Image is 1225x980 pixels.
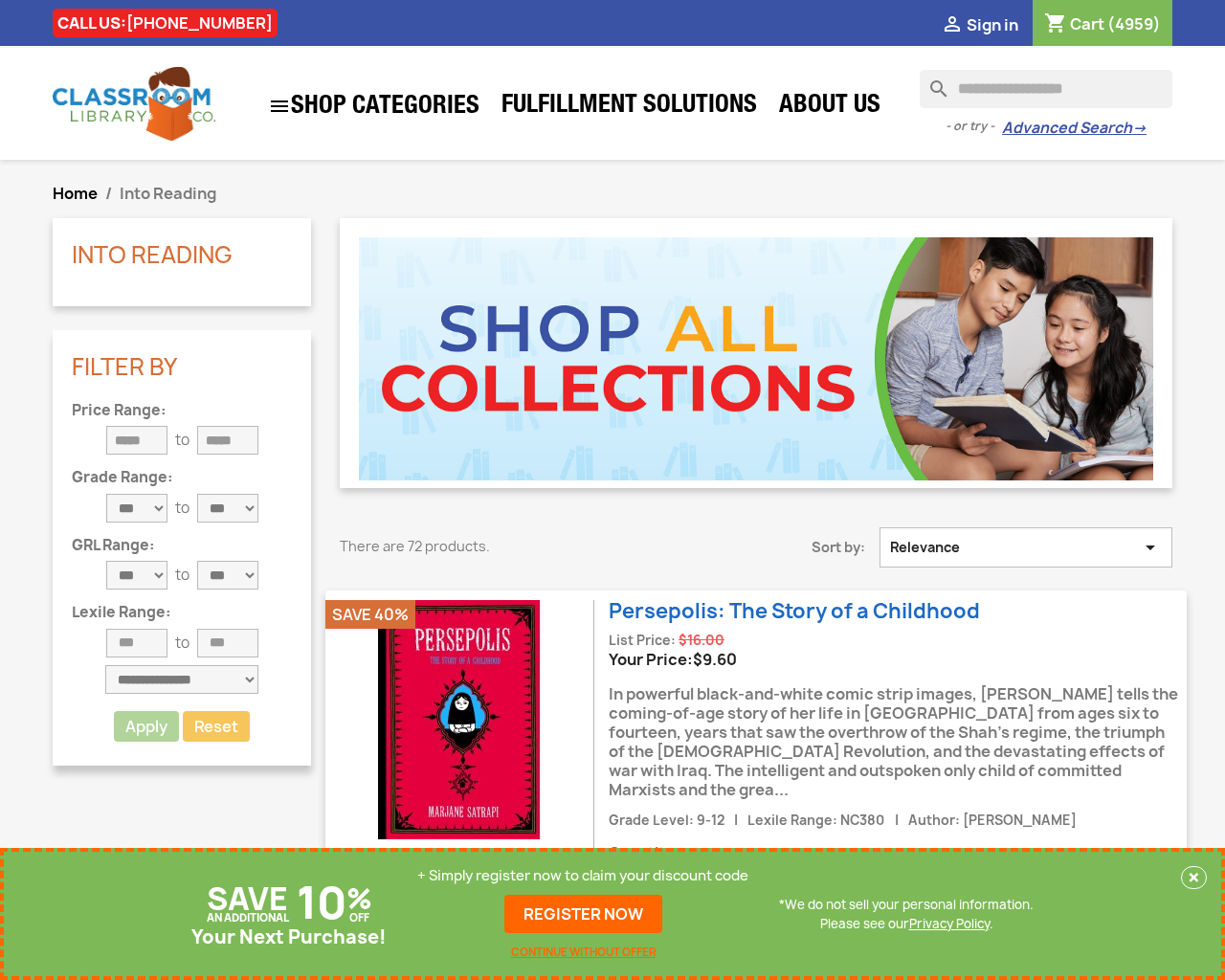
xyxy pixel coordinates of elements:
button: Sort by selection [880,527,1172,568]
p: Filter By [72,354,292,379]
button: Apply [114,711,179,742]
a: Into Reading [72,238,233,271]
span: Lexile Range: NC380 [747,812,884,829]
span: Quantity [609,844,1187,863]
span: Regular price [679,631,724,650]
a: Persepolis: The Story of a Childhood [609,597,980,625]
span: - or try - [946,117,1002,136]
img: Classroom Library Company [53,67,215,141]
i: search [920,70,943,93]
img: Persepolis: The Story of a Childhood [340,600,579,839]
img: CLC_All_Products.jpg [359,237,1153,480]
i:  [268,95,291,118]
p: There are 72 products. [340,537,670,556]
span: Grade Level: 9-12 [609,812,724,829]
input: Search [920,70,1172,108]
p: to [175,431,189,450]
a: Advanced Search→ [1002,119,1147,138]
p: to [175,634,189,653]
span: | [887,812,904,829]
span: List Price: [609,632,676,649]
i:  [941,14,964,37]
p: Price Range: [72,403,292,419]
a: SHOP CATEGORIES [258,85,489,127]
span: Sign in [967,14,1018,35]
div: Your Price: [609,650,1187,669]
a: Reset [183,711,250,742]
span: Sort by: [699,538,880,557]
a: Shopping cart link containing 4959 product(s) [1044,13,1161,34]
a: Fulfillment Solutions [492,88,767,126]
i:  [1139,538,1162,557]
p: to [175,566,189,585]
span: | [727,812,745,829]
a: Home [53,183,98,204]
span: (4959) [1107,13,1161,34]
p: Lexile Range: [72,605,292,621]
div: In powerful black-and-white comic strip images, [PERSON_NAME] tells the coming-of-age story of he... [609,669,1187,810]
span: Into Reading [120,183,216,204]
p: GRL Range: [72,538,292,554]
span: → [1132,119,1147,138]
a:  Sign in [941,14,1018,35]
li: Save 40% [325,600,415,629]
a: [PHONE_NUMBER] [126,12,273,33]
p: to [175,499,189,518]
a: About Us [769,88,890,126]
i: shopping_cart [1044,13,1067,36]
div: CALL US: [53,9,278,37]
span: Price [693,649,737,670]
p: Grade Range: [72,470,292,486]
span: Author: [PERSON_NAME] [908,812,1077,829]
span: Cart [1070,13,1104,34]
